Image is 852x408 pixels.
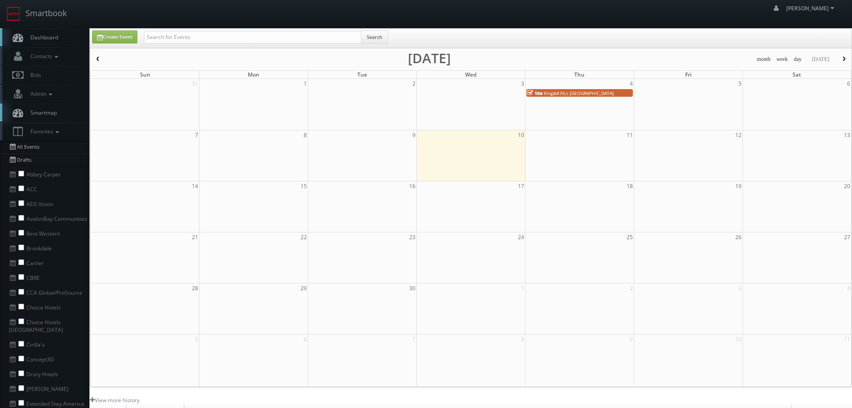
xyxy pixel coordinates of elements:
span: Wed [465,71,476,78]
a: View more history [90,396,140,404]
span: 23 [408,232,416,242]
span: Sat [793,71,801,78]
span: 8 [303,130,308,140]
span: 4 [846,283,851,293]
span: 11 [843,335,851,344]
span: 3 [520,79,525,88]
span: 13 [843,130,851,140]
span: 27 [843,232,851,242]
span: 9 [411,130,416,140]
span: 1 [520,283,525,293]
span: 1 [303,79,308,88]
a: Create Event [92,30,137,43]
span: 5 [738,79,742,88]
span: [PERSON_NAME] [786,4,837,12]
span: Favorites [26,128,61,135]
span: 2 [411,79,416,88]
span: 7 [194,130,199,140]
span: 14 [191,181,199,191]
span: 5 [194,335,199,344]
button: month [754,54,774,65]
span: 16 [408,181,416,191]
button: week [773,54,791,65]
span: 2 [629,283,634,293]
span: Bids [26,71,41,79]
span: King&#39;s [GEOGRAPHIC_DATA] [544,90,614,96]
span: 3 [738,283,742,293]
span: 8 [520,335,525,344]
span: 31 [191,79,199,88]
h2: [DATE] [408,54,451,63]
span: 6 [846,79,851,88]
span: 20 [843,181,851,191]
span: Dashboard [26,34,58,41]
span: Mon [248,71,259,78]
span: 11 [626,130,634,140]
span: 7 [411,335,416,344]
button: Search [361,30,388,44]
span: 6 [303,335,308,344]
span: Thu [574,71,585,78]
span: 10 [517,130,525,140]
span: Fri [685,71,691,78]
span: 10a [527,90,543,96]
span: 28 [191,283,199,293]
span: Tue [357,71,367,78]
span: 4 [629,79,634,88]
span: Sun [140,71,150,78]
span: 24 [517,232,525,242]
span: 19 [734,181,742,191]
span: 30 [408,283,416,293]
input: Search for Events [144,31,361,43]
span: 25 [626,232,634,242]
span: 21 [191,232,199,242]
span: 10 [734,335,742,344]
button: [DATE] [809,54,832,65]
span: 9 [629,335,634,344]
img: smartbook-logo.png [7,7,21,21]
span: 26 [734,232,742,242]
span: Smartmap [26,109,57,116]
span: 15 [300,181,308,191]
span: 18 [626,181,634,191]
span: 12 [734,130,742,140]
button: day [791,54,805,65]
span: 17 [517,181,525,191]
span: 29 [300,283,308,293]
span: 22 [300,232,308,242]
span: Contacts [26,52,60,60]
span: Admin [26,90,55,98]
